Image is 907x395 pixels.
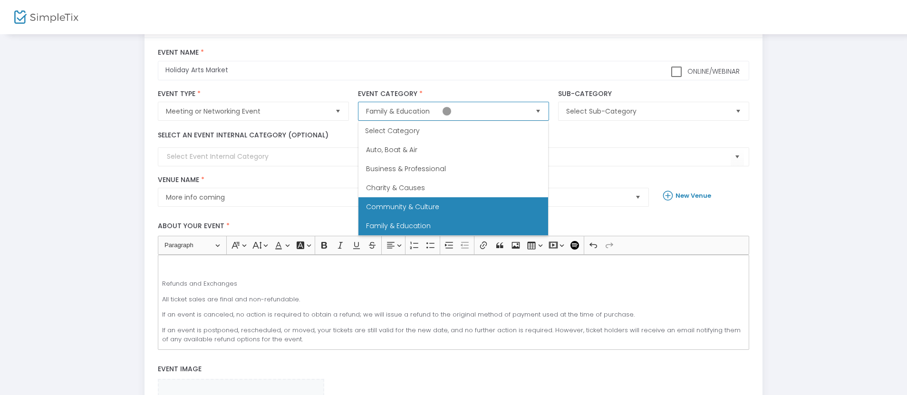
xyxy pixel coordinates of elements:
[731,147,744,167] button: Select
[154,216,754,236] label: About your event
[331,102,345,120] button: Select
[675,191,711,200] b: New Venue
[158,364,202,374] span: Event Image
[358,90,549,98] label: Event Category
[162,310,745,319] p: If an event is canceled, no action is required to obtain a refund; we will issue a refund to the ...
[358,121,548,140] div: Select Category
[366,221,431,231] span: Family & Education
[167,152,730,162] input: Select Event Internal Category
[166,193,627,202] span: More info coming
[158,176,649,184] label: Venue Name
[631,188,645,206] button: Select
[366,164,446,173] span: Business & Professional
[685,67,740,76] span: Online/Webinar
[566,106,727,116] span: Select Sub-Category
[162,295,745,304] p: All ticket sales are final and non-refundable.
[366,202,439,212] span: Community & Culture
[158,130,328,140] label: Select an event internal category (optional)
[531,102,545,120] button: Select
[158,236,749,255] div: Editor toolbar
[158,61,749,80] input: What would you like to call your Event?
[162,326,745,344] p: If an event is postponed, rescheduled, or moved, your tickets are still valid for the new date, a...
[164,240,214,251] span: Paragraph
[166,106,327,116] span: Meeting or Networking Event
[366,106,527,116] span: Family & Education
[732,102,745,120] button: Select
[162,279,745,289] p: Refunds and Exchanges
[158,90,348,98] label: Event Type
[158,48,749,57] label: Event Name
[366,145,417,154] span: Auto, Boat & Air
[366,183,425,193] span: Charity & Causes
[160,238,224,253] button: Paragraph
[158,255,749,350] div: Rich Text Editor, main
[558,90,749,98] label: Sub-Category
